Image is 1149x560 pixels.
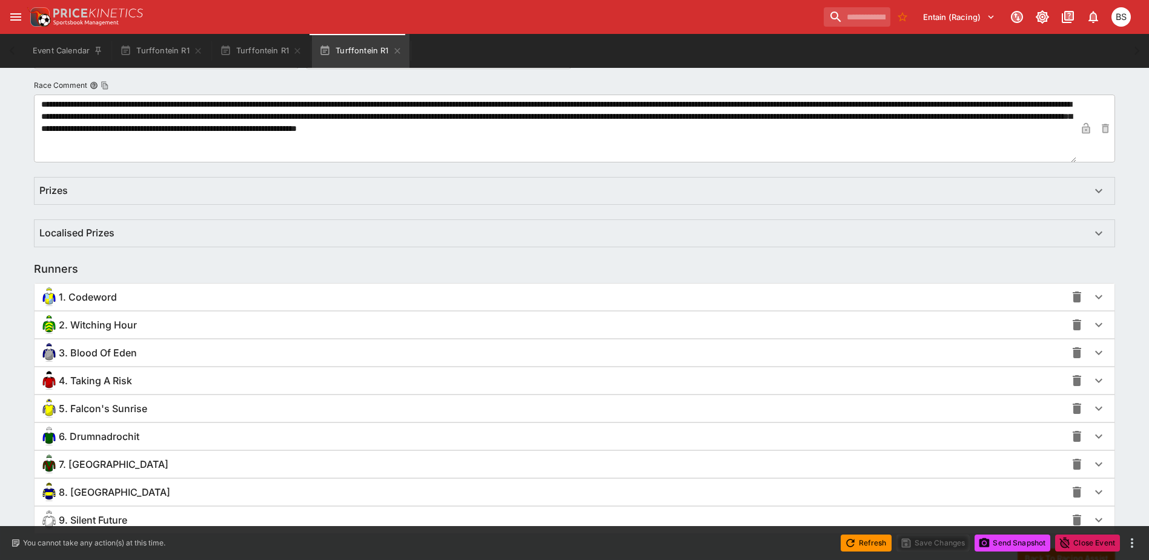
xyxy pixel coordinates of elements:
[39,343,59,362] img: blood-of-eden_64x64.png
[59,458,168,471] span: 7. [GEOGRAPHIC_DATA]
[975,535,1050,552] button: Send Snapshot
[53,8,143,18] img: PriceKinetics
[39,455,59,474] img: kensal-green_64x64.png
[213,34,310,68] button: Turffontein R1
[312,34,409,68] button: Turffontein R1
[841,535,892,552] button: Refresh
[1111,7,1131,27] div: Brendan Scoble
[39,510,59,530] img: silent-future_64x64.png
[39,371,59,390] img: taking-a-risk_64x64.png
[25,34,110,68] button: Event Calendar
[59,347,137,359] span: 3. Blood Of Eden
[1125,536,1139,550] button: more
[1006,6,1028,28] button: Connected to PK
[101,81,109,90] button: Copy To Clipboard
[39,399,59,418] img: falcon-s-sunrise_64x64.png
[27,5,51,29] img: PriceKinetics Logo
[5,6,27,28] button: open drawer
[59,486,170,499] span: 8. [GEOGRAPHIC_DATA]
[1108,4,1134,30] button: Brendan Scoble
[1057,6,1079,28] button: Documentation
[59,430,139,443] span: 6. Drumnadrochit
[39,427,59,446] img: drumnadrochit_64x64.png
[39,227,114,239] h6: Localised Prizes
[824,7,890,27] input: search
[1031,6,1053,28] button: Toggle light/dark mode
[59,375,132,387] span: 4. Taking A Risk
[34,80,87,90] p: Race Comment
[1055,535,1120,552] button: Close Event
[113,34,210,68] button: Turffontein R1
[916,7,1002,27] button: Select Tenant
[59,319,137,332] span: 2. Witching Hour
[1082,6,1104,28] button: Notifications
[59,291,117,304] span: 1. Codeword
[39,315,59,335] img: witching-hour_64x64.png
[39,482,59,502] img: lanteri_64x64.png
[59,402,147,415] span: 5. Falcon's Sunrise
[90,81,98,90] button: Race CommentCopy To Clipboard
[53,20,119,25] img: Sportsbook Management
[893,7,912,27] button: No Bookmarks
[23,538,165,548] p: You cannot take any action(s) at this time.
[59,514,127,527] span: 9. Silent Future
[39,287,59,307] img: codeword_64x64.png
[39,184,68,197] h6: Prizes
[34,262,78,276] h5: Runners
